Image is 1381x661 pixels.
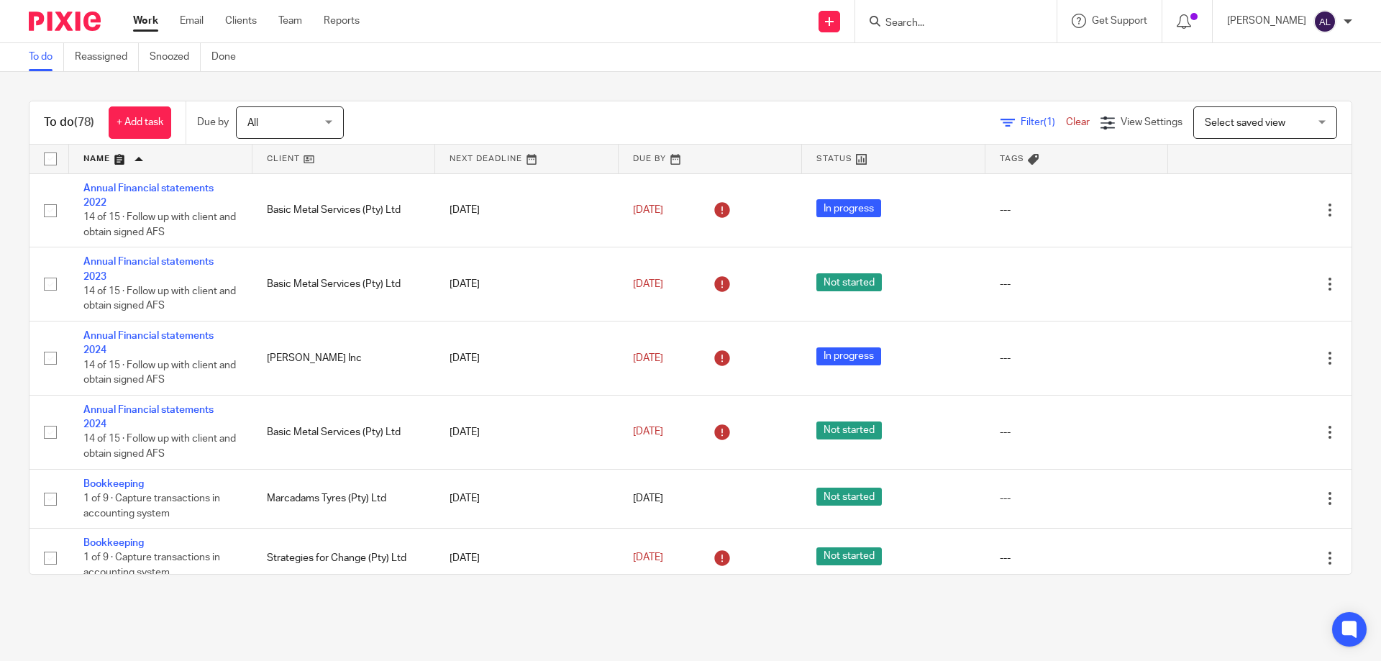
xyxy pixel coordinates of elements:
td: Strategies for Change (Pty) Ltd [252,529,436,588]
span: 1 of 9 · Capture transactions in accounting system [83,493,220,519]
span: Not started [816,421,882,439]
a: Reassigned [75,43,139,71]
a: Annual Financial statements 2024 [83,405,214,429]
input: Search [884,17,1013,30]
a: Clear [1066,117,1090,127]
span: View Settings [1121,117,1182,127]
span: [DATE] [633,427,663,437]
a: Bookkeeping [83,538,144,548]
a: Reports [324,14,360,28]
a: Snoozed [150,43,201,71]
img: Pixie [29,12,101,31]
td: [DATE] [435,322,619,396]
td: Basic Metal Services (Pty) Ltd [252,173,436,247]
td: [DATE] [435,173,619,247]
a: Email [180,14,204,28]
div: --- [1000,491,1154,506]
p: [PERSON_NAME] [1227,14,1306,28]
span: Get Support [1092,16,1147,26]
td: [DATE] [435,529,619,588]
span: (1) [1044,117,1055,127]
a: Clients [225,14,257,28]
span: Not started [816,273,882,291]
span: (78) [74,117,94,128]
span: [DATE] [633,279,663,289]
span: In progress [816,347,881,365]
span: All [247,118,258,128]
span: Not started [816,488,882,506]
span: 14 of 15 · Follow up with client and obtain signed AFS [83,434,236,460]
h1: To do [44,115,94,130]
td: [DATE] [435,469,619,528]
span: Not started [816,547,882,565]
img: svg%3E [1313,10,1336,33]
span: Filter [1021,117,1066,127]
a: Team [278,14,302,28]
span: In progress [816,199,881,217]
span: 1 of 9 · Capture transactions in accounting system [83,553,220,578]
div: --- [1000,425,1154,439]
div: --- [1000,277,1154,291]
div: --- [1000,203,1154,217]
span: Select saved view [1205,118,1285,128]
span: 14 of 15 · Follow up with client and obtain signed AFS [83,360,236,386]
td: [PERSON_NAME] Inc [252,322,436,396]
td: Basic Metal Services (Pty) Ltd [252,395,436,469]
span: 14 of 15 · Follow up with client and obtain signed AFS [83,286,236,311]
td: Marcadams Tyres (Pty) Ltd [252,469,436,528]
a: Annual Financial statements 2024 [83,331,214,355]
a: Annual Financial statements 2023 [83,257,214,281]
p: Due by [197,115,229,129]
a: To do [29,43,64,71]
span: 14 of 15 · Follow up with client and obtain signed AFS [83,212,236,237]
a: Bookkeeping [83,479,144,489]
td: Basic Metal Services (Pty) Ltd [252,247,436,322]
a: Work [133,14,158,28]
span: Tags [1000,155,1024,163]
td: [DATE] [435,395,619,469]
div: --- [1000,351,1154,365]
a: Annual Financial statements 2022 [83,183,214,208]
span: [DATE] [633,353,663,363]
span: [DATE] [633,205,663,215]
a: + Add task [109,106,171,139]
span: [DATE] [633,553,663,563]
td: [DATE] [435,247,619,322]
span: [DATE] [633,493,663,503]
div: --- [1000,551,1154,565]
a: Done [211,43,247,71]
